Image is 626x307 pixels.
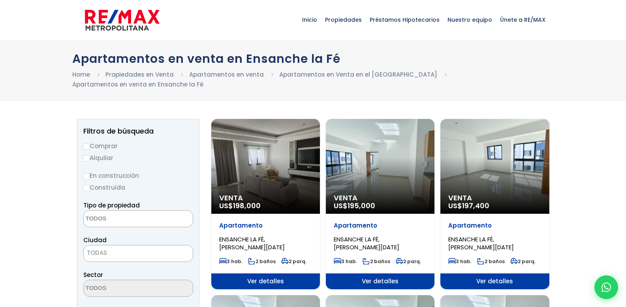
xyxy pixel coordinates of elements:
span: 2 parq. [396,258,421,265]
p: Apartamento [219,222,312,230]
span: Únete a RE/MAX [496,8,549,32]
a: Apartamentos en venta [189,70,264,79]
span: 195,000 [348,201,375,211]
span: 3 hab. [334,258,357,265]
a: Apartamentos en Venta en el [GEOGRAPHIC_DATA] [279,70,437,79]
a: Venta US$195,000 Apartamento ENSANCHE LA FÉ, [PERSON_NAME][DATE] 3 hab. 2 baños 2 parq. Ver detalles [326,119,434,289]
a: Venta US$197,400 Apartamento ENSANCHE LA FÉ, [PERSON_NAME][DATE] 3 hab. 2 baños 2 parq. Ver detalles [440,119,549,289]
span: 2 parq. [510,258,536,265]
span: Venta [334,194,427,202]
span: 2 parq. [281,258,306,265]
span: ENSANCHE LA FÉ, [PERSON_NAME][DATE] [219,235,285,251]
span: Préstamos Hipotecarios [366,8,444,32]
span: TODAS [84,247,193,258]
img: remax-metropolitana-logo [85,8,160,32]
span: 3 hab. [219,258,243,265]
span: Ciudad [83,236,107,244]
input: Construida [83,185,90,191]
span: Nuestro equipo [444,8,496,32]
a: Venta US$198,000 Apartamento ENSANCHE LA FÉ, [PERSON_NAME][DATE] 3 hab. 2 baños 2 parq. Ver detalles [211,119,320,289]
label: Comprar [83,141,193,151]
span: Tipo de propiedad [83,201,140,209]
span: 198,000 [233,201,261,211]
h2: Filtros de búsqueda [83,127,193,135]
span: 2 baños [248,258,276,265]
h1: Apartamentos en venta en Ensanche la Fé [72,52,554,66]
label: Construida [83,183,193,192]
span: Venta [219,194,312,202]
span: ENSANCHE LA FÉ, [PERSON_NAME][DATE] [448,235,514,251]
textarea: Search [84,280,160,297]
span: Ver detalles [326,273,434,289]
span: US$ [448,201,489,211]
span: Ver detalles [211,273,320,289]
span: US$ [334,201,375,211]
p: Apartamento [448,222,541,230]
span: Venta [448,194,541,202]
span: 197,400 [462,201,489,211]
span: US$ [219,201,261,211]
a: Home [72,70,90,79]
li: Apartamentos en venta en Ensanche la Fé [72,79,203,89]
input: En construcción [83,173,90,179]
span: Inicio [298,8,321,32]
span: 2 baños [363,258,390,265]
input: Alquilar [83,155,90,162]
span: Ver detalles [440,273,549,289]
span: TODAS [87,249,107,257]
textarea: Search [84,211,160,228]
a: Propiedades en Venta [105,70,174,79]
span: 3 hab. [448,258,472,265]
input: Comprar [83,143,90,150]
label: En construcción [83,171,193,181]
p: Apartamento [334,222,427,230]
span: Propiedades [321,8,366,32]
label: Alquilar [83,153,193,163]
span: TODAS [83,245,193,262]
span: Sector [83,271,103,279]
span: 2 baños [477,258,505,265]
span: ENSANCHE LA FÉ, [PERSON_NAME][DATE] [334,235,399,251]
